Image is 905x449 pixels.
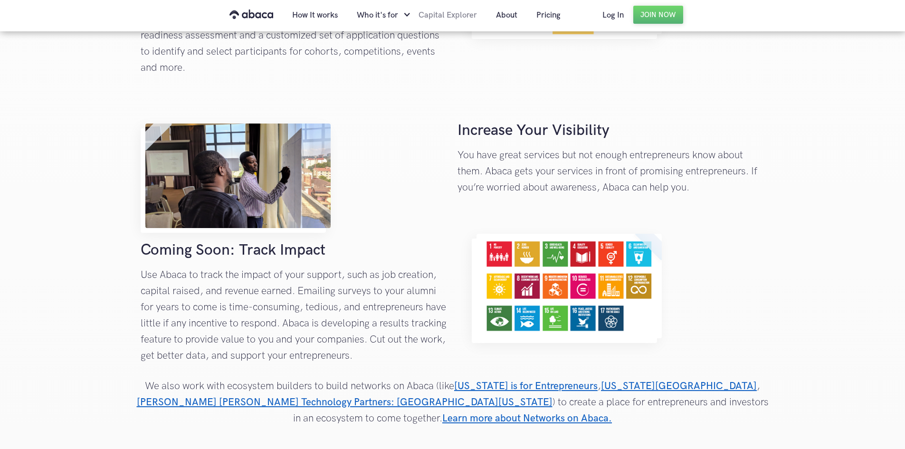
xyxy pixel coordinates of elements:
[136,378,770,427] p: We also work with ecosystem builders to build networks on Abaca (like , , ) to create a place for...
[454,380,598,392] a: [US_STATE] is for Entrepreneurs
[141,267,448,364] p: Use Abaca to track the impact of your support, such as job creation, capital raised, and revenue ...
[633,6,683,24] a: Join Now
[137,396,553,408] a: [PERSON_NAME] [PERSON_NAME] Technology Partners: [GEOGRAPHIC_DATA][US_STATE]
[141,241,325,259] strong: Coming Soon: Track Impact
[457,147,765,196] p: You have great services but not enough entrepreneurs know about them. Abaca gets your services in...
[442,412,612,424] a: Learn more about Networks on Abaca.
[601,380,757,392] a: [US_STATE][GEOGRAPHIC_DATA]
[457,121,610,140] strong: Increase Your Visibility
